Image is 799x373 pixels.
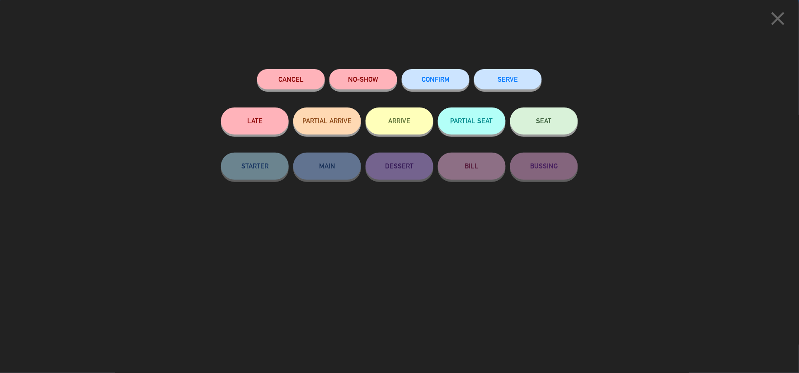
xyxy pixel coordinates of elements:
button: LATE [221,107,289,135]
button: ARRIVE [366,107,433,135]
button: SERVE [474,69,542,89]
button: PARTIAL ARRIVE [293,107,361,135]
button: STARTER [221,153,289,180]
button: Cancel [257,69,325,89]
button: MAIN [293,153,361,180]
span: CONFIRM [422,75,450,83]
button: BILL [438,153,506,180]
button: CONFIRM [402,69,470,89]
span: SEAT [536,117,552,125]
i: close [767,7,790,30]
button: DESSERT [366,153,433,180]
span: PARTIAL ARRIVE [303,117,352,125]
button: NO-SHOW [329,69,397,89]
button: SEAT [510,107,578,135]
button: PARTIAL SEAT [438,107,506,135]
button: BUSSING [510,153,578,180]
button: close [764,7,792,33]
